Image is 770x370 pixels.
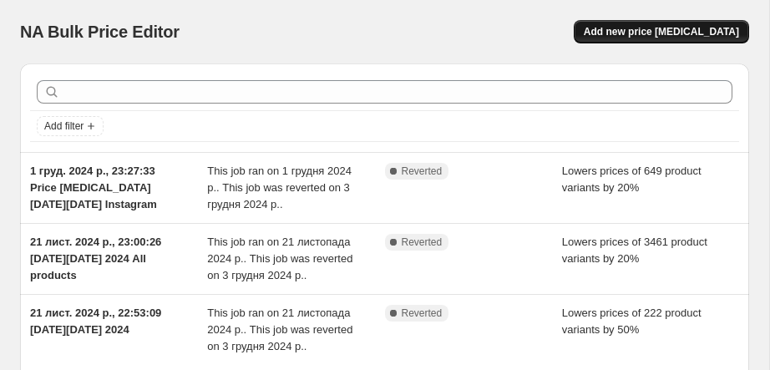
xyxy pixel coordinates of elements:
[44,119,84,133] span: Add filter
[574,20,749,43] button: Add new price [MEDICAL_DATA]
[402,307,443,320] span: Reverted
[402,165,443,178] span: Reverted
[207,307,352,352] span: This job ran on 21 листопада 2024 р.. This job was reverted on 3 грудня 2024 р..
[207,236,352,281] span: This job ran on 21 листопада 2024 р.. This job was reverted on 3 грудня 2024 р..
[20,23,180,41] span: NA Bulk Price Editor
[562,165,702,194] span: Lowers prices of 649 product variants by 20%
[584,25,739,38] span: Add new price [MEDICAL_DATA]
[402,236,443,249] span: Reverted
[562,236,707,265] span: Lowers prices of 3461 product variants by 20%
[30,236,161,281] span: 21 лист. 2024 р., 23:00:26 [DATE][DATE] 2024 All products
[562,307,702,336] span: Lowers prices of 222 product variants by 50%
[30,165,157,210] span: 1 груд. 2024 р., 23:27:33 Price [MEDICAL_DATA] [DATE][DATE] Instagram
[37,116,104,136] button: Add filter
[207,165,352,210] span: This job ran on 1 грудня 2024 р.. This job was reverted on 3 грудня 2024 р..
[30,307,161,336] span: 21 лист. 2024 р., 22:53:09 [DATE][DATE] 2024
